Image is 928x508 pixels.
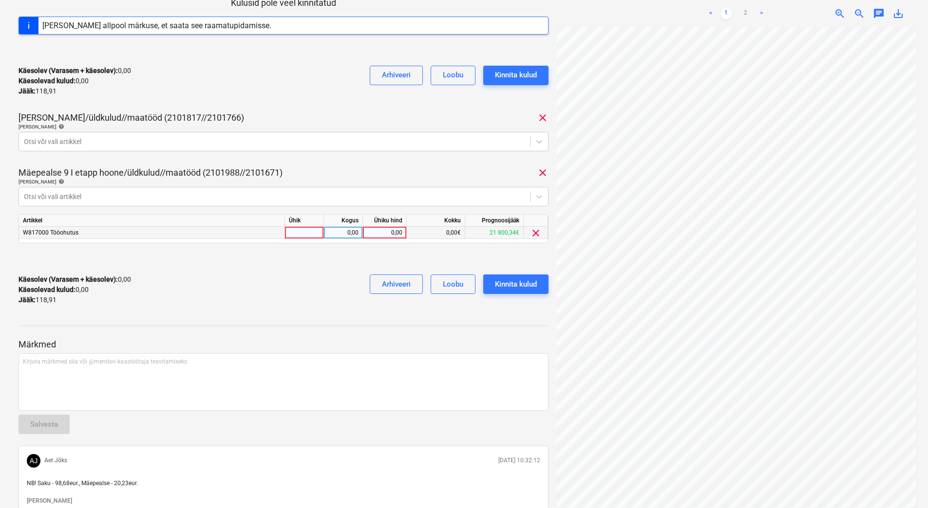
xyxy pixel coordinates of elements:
p: Mäepealse 9 I etapp hoone/üldkulud//maatööd (2101988//2101671) [19,167,283,179]
button: [PERSON_NAME] [27,497,72,505]
span: clear [537,167,549,179]
p: 118,91 [19,295,57,305]
span: clear [537,112,549,124]
p: Aet Jõks [44,456,67,465]
div: Aet Jõks [27,454,40,468]
div: 0,00€ [407,227,465,239]
span: save_alt [892,8,904,19]
div: Kogus [324,215,363,227]
span: chat [873,8,885,19]
div: Ühiku hind [363,215,407,227]
p: 0,00 [19,76,89,86]
button: Loobu [431,274,475,294]
p: [DATE] 10:32:12 [498,456,540,465]
button: Arhiveeri [370,274,423,294]
span: W817000 Tööohutus [23,229,78,236]
strong: Käesolevad kulud : [19,77,76,85]
div: Arhiveeri [382,69,411,81]
div: Kinnita kulud [495,278,537,290]
a: Page 2 [740,8,752,19]
div: [PERSON_NAME] [19,124,549,130]
button: Kinnita kulud [483,274,549,294]
p: Märkmed [19,339,549,350]
div: Kokku [407,215,465,227]
span: clear [530,227,542,239]
strong: Käesolev (Varasem + käesolev) : [19,67,118,74]
div: 0,00 [328,227,359,239]
div: Kinnita kulud [495,69,537,81]
div: Loobu [443,278,463,290]
div: 21 800,34€ [465,227,524,239]
p: [PERSON_NAME]/üldkulud//maatööd (2101817//2101766) [19,112,244,124]
strong: Jääk : [19,87,36,95]
a: Next page [756,8,767,19]
div: Ühik [285,215,324,227]
a: Page 1 is your current page [720,8,732,19]
div: Loobu [443,69,463,81]
p: 0,00 [19,66,131,76]
button: Loobu [431,66,475,85]
iframe: Chat Widget [879,461,928,508]
span: NB! Saku - 98,68eur., Mäepealse - 20,23eur. [27,480,138,487]
strong: Jääk : [19,296,36,304]
strong: Käesolev (Varasem + käesolev) : [19,275,118,283]
p: 118,91 [19,86,57,96]
span: zoom_out [853,8,865,19]
button: Arhiveeri [370,66,423,85]
button: Kinnita kulud [483,66,549,85]
div: Prognoosijääk [465,215,524,227]
span: help [57,124,64,129]
p: 0,00 [19,285,89,295]
strong: Käesolevad kulud : [19,286,76,293]
a: Previous page [705,8,717,19]
p: 0,00 [19,274,131,285]
span: zoom_in [834,8,846,19]
div: Arhiveeri [382,278,411,290]
span: AJ [30,457,38,465]
div: 0,00 [367,227,402,239]
div: Artikkel [19,215,285,227]
span: help [57,179,64,184]
div: [PERSON_NAME] allpool märkuse, et saata see raamatupidamisse. [42,21,271,30]
div: [PERSON_NAME] [19,179,549,185]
